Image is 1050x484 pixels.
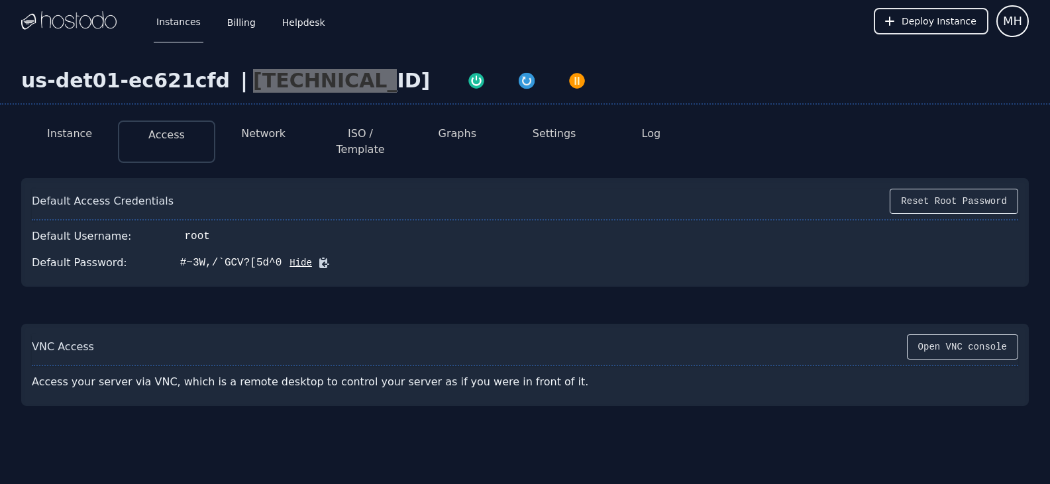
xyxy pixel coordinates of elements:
button: Settings [533,126,576,142]
div: Default Username: [32,228,132,244]
button: User menu [996,5,1029,37]
button: Instance [47,126,92,142]
button: Power On [451,69,501,90]
img: Logo [21,11,117,31]
div: root [185,228,210,244]
div: | [235,69,253,93]
button: Power Off [552,69,602,90]
button: Open VNC console [907,334,1018,360]
button: Deploy Instance [874,8,988,34]
button: Log [642,126,661,142]
button: Network [241,126,286,142]
div: VNC Access [32,339,94,355]
div: #~3W,/`GCV?[5d^0 [180,255,282,271]
img: Power Off [568,72,586,90]
div: [TECHNICAL_ID] [253,69,430,93]
button: Hide [282,256,312,269]
div: Access your server via VNC, which is a remote desktop to control your server as if you were in fr... [32,369,625,395]
button: Reset Root Password [890,189,1018,214]
button: Access [148,127,185,143]
span: MH [1003,12,1022,30]
span: Deploy Instance [902,15,976,28]
button: ISO / Template [323,126,398,158]
button: Restart [501,69,552,90]
img: Power On [467,72,486,90]
div: Default Password: [32,255,127,271]
button: Graphs [439,126,476,142]
img: Restart [517,72,536,90]
div: us-det01-ec621cfd [21,69,235,93]
div: Default Access Credentials [32,193,174,209]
